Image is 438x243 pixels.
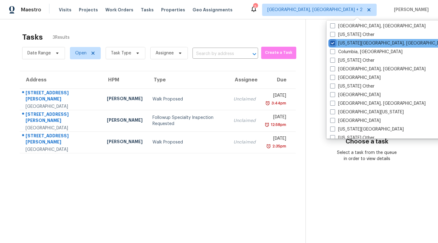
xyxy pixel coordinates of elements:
[27,50,51,56] span: Date Range
[233,139,256,145] div: Unclaimed
[330,57,375,64] label: [US_STATE] Other
[107,96,143,103] div: [PERSON_NAME]
[229,71,261,88] th: Assignee
[264,49,293,56] span: Create a Task
[107,117,143,125] div: [PERSON_NAME]
[270,122,286,128] div: 12:58pm
[156,50,174,56] span: Assignee
[330,100,426,107] label: [GEOGRAPHIC_DATA], [GEOGRAPHIC_DATA]
[26,133,97,147] div: [STREET_ADDRESS][PERSON_NAME]
[193,7,233,13] span: Geo Assignments
[330,32,375,38] label: [US_STATE] Other
[330,118,381,124] label: [GEOGRAPHIC_DATA]
[253,4,258,10] div: 5
[266,135,286,143] div: [DATE]
[330,23,426,29] label: [GEOGRAPHIC_DATA], [GEOGRAPHIC_DATA]
[26,90,97,104] div: [STREET_ADDRESS][PERSON_NAME]
[266,114,286,122] div: [DATE]
[330,135,375,141] label: [US_STATE] Other
[141,8,154,12] span: Tasks
[250,50,259,58] button: Open
[266,92,286,100] div: [DATE]
[75,50,87,56] span: Open
[26,125,97,131] div: [GEOGRAPHIC_DATA]
[261,47,296,59] button: Create a Task
[107,139,143,146] div: [PERSON_NAME]
[265,122,270,128] img: Overdue Alarm Icon
[233,118,256,124] div: Unclaimed
[152,139,224,145] div: Walk Proposed
[105,7,133,13] span: Work Orders
[330,66,426,72] label: [GEOGRAPHIC_DATA], [GEOGRAPHIC_DATA]
[21,7,41,13] span: Maestro
[391,7,429,13] span: [PERSON_NAME]
[152,96,224,102] div: Walk Proposed
[330,83,375,89] label: [US_STATE] Other
[102,71,148,88] th: HPM
[53,34,70,41] span: 3 Results
[161,7,185,13] span: Properties
[336,150,398,162] div: Select a task from the queue in order to view details
[22,34,43,40] h2: Tasks
[346,139,388,145] h3: Choose a task
[79,7,98,13] span: Projects
[330,126,404,132] label: [US_STATE][GEOGRAPHIC_DATA]
[233,96,256,102] div: Unclaimed
[330,109,404,115] label: [GEOGRAPHIC_DATA][US_STATE]
[271,143,286,149] div: 2:35pm
[148,71,229,88] th: Type
[26,104,97,110] div: [GEOGRAPHIC_DATA]
[266,143,271,149] img: Overdue Alarm Icon
[267,7,363,13] span: [GEOGRAPHIC_DATA], [GEOGRAPHIC_DATA] + 2
[330,92,381,98] label: [GEOGRAPHIC_DATA]
[330,75,381,81] label: [GEOGRAPHIC_DATA]
[261,71,296,88] th: Due
[111,50,131,56] span: Task Type
[59,7,71,13] span: Visits
[26,147,97,153] div: [GEOGRAPHIC_DATA]
[26,111,97,125] div: [STREET_ADDRESS][PERSON_NAME]
[270,100,286,106] div: 3:44pm
[152,115,224,127] div: Followup Specialty Inspection Requested
[330,49,403,55] label: Columbia, [GEOGRAPHIC_DATA]
[193,49,241,59] input: Search by address
[265,100,270,106] img: Overdue Alarm Icon
[20,71,102,88] th: Address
